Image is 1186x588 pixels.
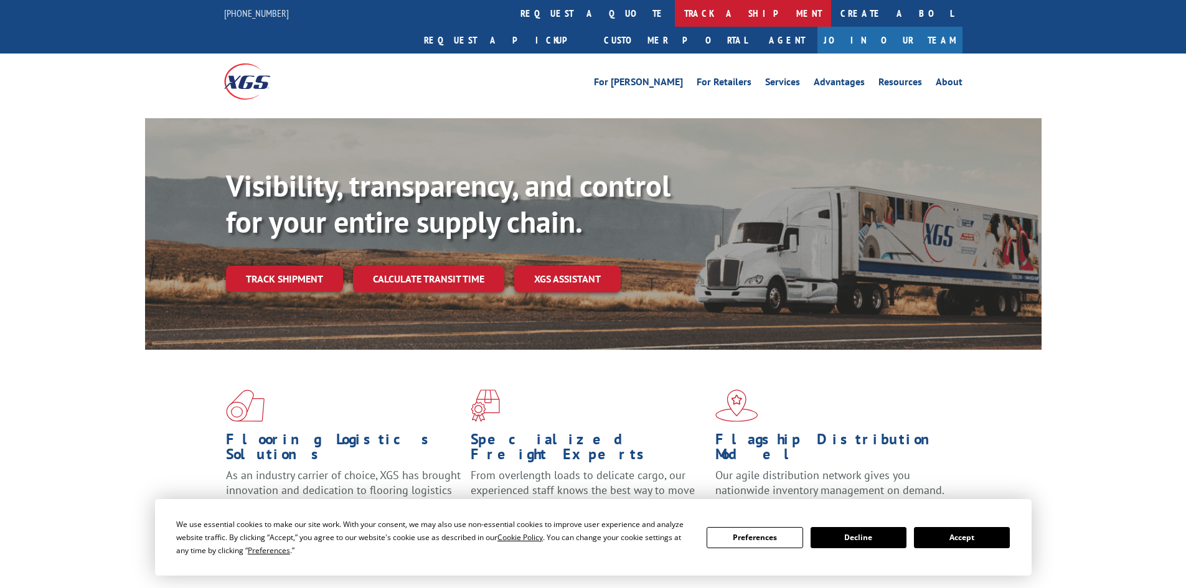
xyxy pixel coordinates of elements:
a: Calculate transit time [353,266,504,292]
button: Preferences [707,527,802,548]
h1: Flagship Distribution Model [715,432,951,468]
div: Cookie Consent Prompt [155,499,1032,576]
img: xgs-icon-flagship-distribution-model-red [715,390,758,422]
img: xgs-icon-total-supply-chain-intelligence-red [226,390,265,422]
b: Visibility, transparency, and control for your entire supply chain. [226,166,671,241]
a: XGS ASSISTANT [514,266,621,292]
h1: Specialized Freight Experts [471,432,706,468]
span: Our agile distribution network gives you nationwide inventory management on demand. [715,468,944,497]
a: Join Our Team [817,27,962,54]
a: Customer Portal [595,27,756,54]
button: Decline [811,527,906,548]
a: Request a pickup [415,27,595,54]
a: Agent [756,27,817,54]
a: Services [765,77,800,91]
a: For [PERSON_NAME] [594,77,683,91]
img: xgs-icon-focused-on-flooring-red [471,390,500,422]
h1: Flooring Logistics Solutions [226,432,461,468]
a: [PHONE_NUMBER] [224,7,289,19]
p: From overlength loads to delicate cargo, our experienced staff knows the best way to move your fr... [471,468,706,523]
a: Resources [878,77,922,91]
span: As an industry carrier of choice, XGS has brought innovation and dedication to flooring logistics... [226,468,461,512]
span: Preferences [248,545,290,556]
span: Cookie Policy [497,532,543,543]
a: Advantages [814,77,865,91]
button: Accept [914,527,1010,548]
div: We use essential cookies to make our site work. With your consent, we may also use non-essential ... [176,518,692,557]
a: For Retailers [697,77,751,91]
a: About [936,77,962,91]
a: Track shipment [226,266,343,292]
